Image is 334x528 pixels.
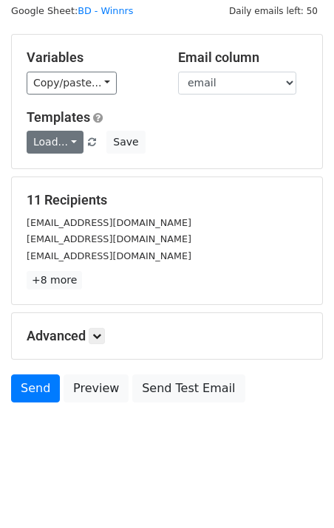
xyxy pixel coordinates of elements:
h5: Advanced [27,328,307,344]
button: Save [106,131,145,154]
a: Load... [27,131,83,154]
small: [EMAIL_ADDRESS][DOMAIN_NAME] [27,233,191,244]
a: Send [11,374,60,402]
a: +8 more [27,271,82,289]
span: Daily emails left: 50 [224,3,323,19]
a: Send Test Email [132,374,245,402]
a: BD - Winnrs [78,5,133,16]
h5: Email column [178,49,307,66]
a: Copy/paste... [27,72,117,95]
h5: 11 Recipients [27,192,307,208]
small: [EMAIL_ADDRESS][DOMAIN_NAME] [27,217,191,228]
iframe: Chat Widget [260,457,334,528]
small: [EMAIL_ADDRESS][DOMAIN_NAME] [27,250,191,261]
small: Google Sheet: [11,5,133,16]
h5: Variables [27,49,156,66]
a: Templates [27,109,90,125]
a: Daily emails left: 50 [224,5,323,16]
a: Preview [64,374,129,402]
